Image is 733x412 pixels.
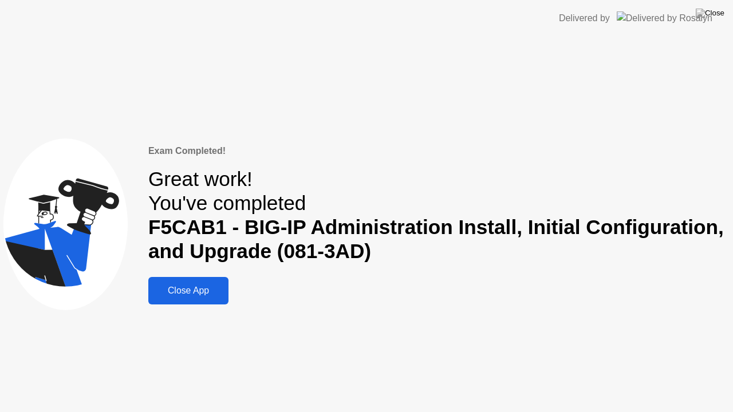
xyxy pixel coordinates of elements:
[559,11,610,25] div: Delivered by
[617,11,712,25] img: Delivered by Rosalyn
[696,9,724,18] img: Close
[148,277,228,304] button: Close App
[148,167,730,264] div: Great work! You've completed
[148,216,724,262] b: F5CAB1 - BIG-IP Administration Install, Initial Configuration, and Upgrade (081-3AD)
[152,286,225,296] div: Close App
[148,144,730,158] div: Exam Completed!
